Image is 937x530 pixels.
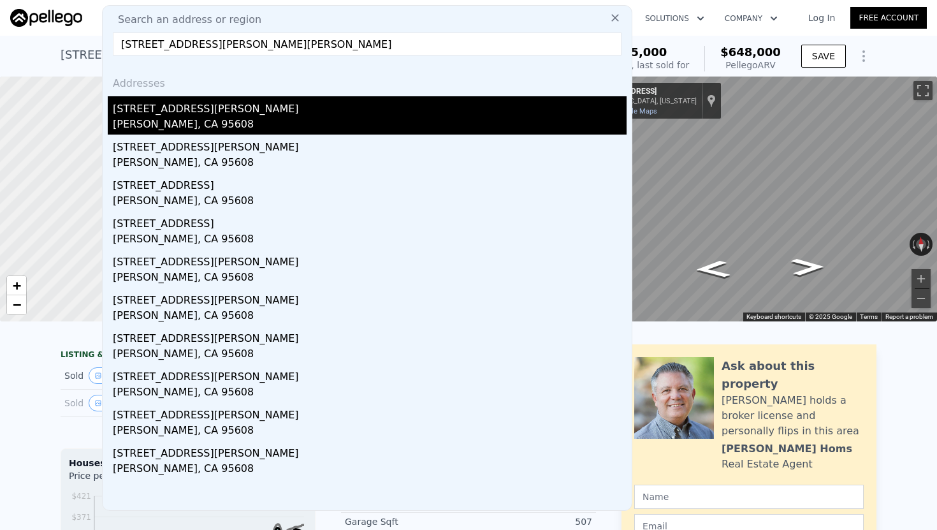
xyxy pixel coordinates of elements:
div: Street View [583,77,937,321]
div: Sold [64,395,178,411]
div: [STREET_ADDRESS] [113,173,627,193]
a: Log In [793,11,850,24]
div: [STREET_ADDRESS][PERSON_NAME] [113,326,627,346]
button: Keyboard shortcuts [746,313,801,321]
div: [PERSON_NAME], CA 95608 [113,270,627,288]
div: 507 [468,515,592,528]
div: [STREET_ADDRESS] , [GEOGRAPHIC_DATA] , CA 95747 [61,46,366,64]
button: Toggle fullscreen view [913,81,933,100]
button: Rotate counterclockwise [910,233,917,256]
span: © 2025 Google [809,313,852,320]
path: Go West, Penhurst Way [681,256,745,283]
div: [STREET_ADDRESS][PERSON_NAME] [113,364,627,385]
button: Reset the view [915,233,926,256]
tspan: $371 [71,513,91,522]
span: $675,000 [607,45,667,59]
button: Zoom in [912,269,931,288]
div: [STREET_ADDRESS] [113,211,627,232]
div: [PERSON_NAME], CA 95608 [113,461,627,479]
input: Name [634,485,864,509]
div: [PERSON_NAME] holds a broker license and personally flips in this area [722,393,864,439]
div: [STREET_ADDRESS][PERSON_NAME] [113,96,627,117]
div: Real Estate Agent [722,457,813,472]
input: Enter an address, city, region, neighborhood or zip code [113,33,621,55]
button: Solutions [635,7,715,30]
div: [STREET_ADDRESS][PERSON_NAME] [113,441,627,461]
div: Garage Sqft [345,515,468,528]
div: [PERSON_NAME], CA 95608 [113,308,627,326]
a: Zoom out [7,295,26,314]
div: Map [583,77,937,321]
div: [STREET_ADDRESS][PERSON_NAME] [113,249,627,270]
div: LISTING & SALE HISTORY [61,350,316,362]
a: Free Account [850,7,927,29]
path: Go East, Penhurst Way [777,254,839,280]
button: Company [715,7,788,30]
div: [PERSON_NAME], CA 95608 [113,193,627,211]
div: Sold [64,367,178,384]
div: Price per Square Foot [69,469,188,490]
span: + [13,277,21,293]
div: [STREET_ADDRESS][PERSON_NAME] [113,135,627,155]
button: Rotate clockwise [926,233,933,256]
div: [PERSON_NAME], CA 95608 [113,232,627,249]
div: Addresses [108,66,627,96]
div: [PERSON_NAME], CA 95608 [113,117,627,135]
div: Houses Median Sale [69,457,307,469]
img: Pellego [10,9,82,27]
a: Terms [860,313,878,320]
button: Show Options [851,43,876,69]
button: Zoom out [912,289,931,308]
tspan: $421 [71,492,91,501]
div: [PERSON_NAME], CA 95608 [113,423,627,441]
div: [PERSON_NAME], CA 95608 [113,155,627,173]
div: [STREET_ADDRESS] [588,87,697,97]
span: $648,000 [720,45,781,59]
a: Report a problem [885,313,933,320]
div: [PERSON_NAME] Homs [722,441,852,457]
button: View historical data [89,367,115,384]
div: [PERSON_NAME], CA 95608 [113,346,627,364]
a: Show location on map [707,94,716,108]
div: [STREET_ADDRESS][PERSON_NAME] [113,402,627,423]
a: Zoom in [7,276,26,295]
button: SAVE [801,45,846,68]
div: [PERSON_NAME], CA 95608 [113,385,627,402]
div: Pellego ARV [720,59,781,71]
div: [GEOGRAPHIC_DATA], [US_STATE] [588,97,697,105]
div: [STREET_ADDRESS][PERSON_NAME] [113,288,627,308]
div: Ask about this property [722,357,864,393]
div: Off Market, last sold for [585,59,689,71]
button: View historical data [89,395,115,411]
span: − [13,297,21,313]
span: Search an address or region [108,12,261,27]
